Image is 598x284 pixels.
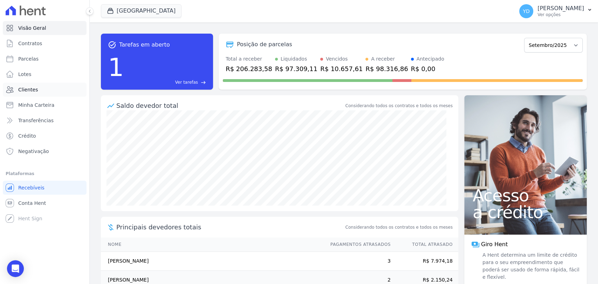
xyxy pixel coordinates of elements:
[3,181,87,195] a: Recebíveis
[3,98,87,112] a: Minha Carteira
[275,64,317,74] div: R$ 97.309,11
[3,83,87,97] a: Clientes
[101,4,181,18] button: [GEOGRAPHIC_DATA]
[3,144,87,158] a: Negativação
[226,55,272,63] div: Total a receber
[226,64,272,74] div: R$ 206.283,58
[18,71,32,78] span: Lotes
[326,55,348,63] div: Vencidos
[417,55,444,63] div: Antecipado
[237,40,292,49] div: Posição de parcelas
[3,113,87,127] a: Transferências
[18,184,44,191] span: Recebíveis
[108,41,116,49] span: task_alt
[514,1,598,21] button: YD [PERSON_NAME] Ver opções
[481,251,580,281] span: A Hent determina um limite de crédito para o seu empreendimento que poderá ser usado de forma ráp...
[3,67,87,81] a: Lotes
[391,237,458,252] th: Total Atrasado
[345,103,453,109] div: Considerando todos os contratos e todos os meses
[324,237,391,252] th: Pagamentos Atrasados
[3,36,87,50] a: Contratos
[18,200,46,207] span: Conta Hent
[175,79,198,85] span: Ver tarefas
[537,5,584,12] p: [PERSON_NAME]
[18,40,42,47] span: Contratos
[411,64,444,74] div: R$ 0,00
[320,64,363,74] div: R$ 10.657,61
[116,101,344,110] div: Saldo devedor total
[127,79,206,85] a: Ver tarefas east
[3,21,87,35] a: Visão Geral
[101,252,324,271] td: [PERSON_NAME]
[101,237,324,252] th: Nome
[3,196,87,210] a: Conta Hent
[108,49,124,85] div: 1
[391,252,458,271] td: R$ 7.974,18
[281,55,307,63] div: Liquidados
[324,252,391,271] td: 3
[18,86,38,93] span: Clientes
[18,148,49,155] span: Negativação
[7,260,24,277] div: Open Intercom Messenger
[119,41,170,49] span: Tarefas em aberto
[18,102,54,109] span: Minha Carteira
[345,224,453,230] span: Considerando todos os contratos e todos os meses
[6,169,84,178] div: Plataformas
[18,117,54,124] span: Transferências
[18,25,46,32] span: Visão Geral
[537,12,584,18] p: Ver opções
[481,240,508,249] span: Giro Hent
[473,187,578,204] span: Acesso
[116,222,344,232] span: Principais devedores totais
[371,55,395,63] div: A receber
[3,129,87,143] a: Crédito
[365,64,408,74] div: R$ 98.316,86
[473,204,578,221] span: a crédito
[18,132,36,139] span: Crédito
[523,9,529,14] span: YD
[201,80,206,85] span: east
[18,55,39,62] span: Parcelas
[3,52,87,66] a: Parcelas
